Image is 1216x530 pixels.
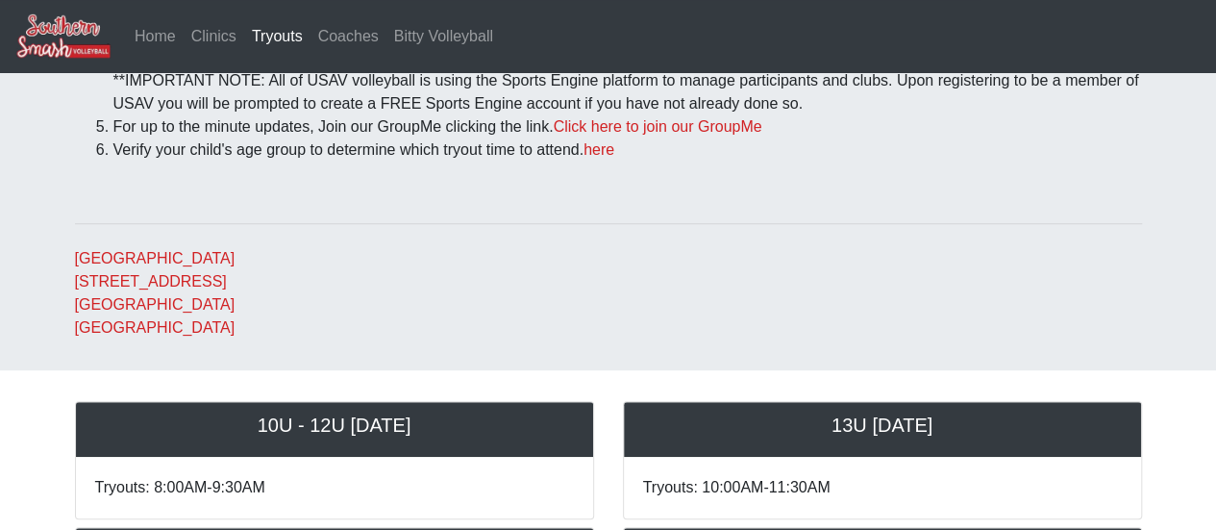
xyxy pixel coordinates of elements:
li: Verify your child's age group to determine which tryout time to attend. [113,139,1142,162]
a: Tryouts [244,17,310,56]
a: Click here to join our GroupMe [554,118,762,135]
a: Clinics [184,17,244,56]
h5: 13U [DATE] [643,414,1122,437]
h5: 10U - 12U [DATE] [95,414,574,437]
p: Tryouts: 8:00AM-9:30AM [95,476,574,499]
a: [GEOGRAPHIC_DATA][STREET_ADDRESS][GEOGRAPHIC_DATA][GEOGRAPHIC_DATA] [75,250,236,336]
a: here [583,141,614,158]
li: For up to the minute updates, Join our GroupMe clicking the link. [113,115,1142,139]
a: Bitty Volleyball [386,17,501,56]
p: Tryouts: 10:00AM-11:30AM [643,476,1122,499]
a: Home [127,17,184,56]
a: Coaches [310,17,386,56]
img: Southern Smash Volleyball [15,13,112,60]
